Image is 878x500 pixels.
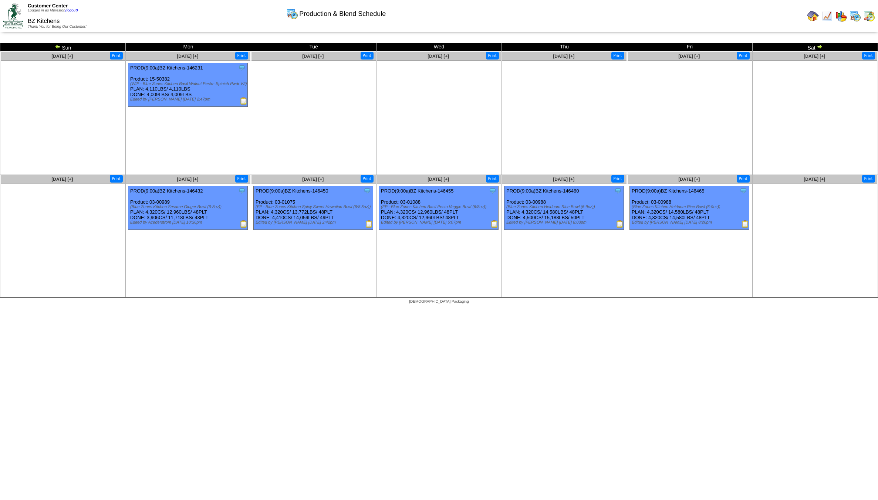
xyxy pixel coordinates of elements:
a: [DATE] [+] [553,54,574,59]
span: [DEMOGRAPHIC_DATA] Packaging [409,300,469,304]
a: [DATE] [+] [678,177,700,182]
div: Product: 03-01088 PLAN: 4,320CS / 12,960LBS / 48PLT DONE: 4,320CS / 12,960LBS / 48PLT [379,186,499,230]
button: Print [737,52,750,59]
img: ZoRoCo_Logo(Green%26Foil)%20jpg.webp [3,3,23,28]
a: [DATE] [+] [51,54,73,59]
div: Edited by [PERSON_NAME] [DATE] 8:03pm [506,220,624,225]
div: Product: 03-01075 PLAN: 4,320CS / 13,772LBS / 48PLT DONE: 4,410CS / 14,059LBS / 49PLT [254,186,373,230]
div: Edited by [PERSON_NAME] [DATE] 5:07pm [381,220,498,225]
button: Print [235,175,248,183]
button: Print [235,52,248,59]
img: Production Report [616,220,624,228]
a: [DATE] [+] [302,54,324,59]
button: Print [737,175,750,183]
div: Product: 03-00988 PLAN: 4,320CS / 14,580LBS / 48PLT DONE: 4,320CS / 14,580LBS / 48PLT [630,186,749,230]
div: (Blue Zones Kitchen Heirloom Rice Bowl (6-9oz)) [632,205,749,209]
span: Customer Center [28,3,68,8]
a: PROD(9:00a)BZ Kitchens-146231 [130,65,203,71]
img: Tooltip [238,187,246,194]
button: Print [110,175,123,183]
img: line_graph.gif [821,10,833,22]
div: (FP - Blue Zones Kitchen Basil Pesto Veggie Bowl (6/8oz)) [381,205,498,209]
span: Production & Blend Schedule [299,10,386,18]
span: Thank You for Being Our Customer! [28,25,87,29]
button: Print [611,52,624,59]
td: Sun [0,43,126,51]
a: [DATE] [+] [678,54,700,59]
img: calendarprod.gif [286,8,298,20]
img: Tooltip [238,64,246,71]
img: Production Report [491,220,498,228]
td: Thu [502,43,627,51]
div: Product: 03-00988 PLAN: 4,320CS / 14,580LBS / 48PLT DONE: 4,500CS / 15,188LBS / 50PLT [504,186,624,230]
a: [DATE] [+] [177,177,198,182]
button: Print [611,175,624,183]
img: Tooltip [614,187,622,194]
button: Print [862,175,875,183]
div: (FP - Blue Zones Kitchen Spicy Sweet Hawaiian Bowl (6/8.5oz)) [256,205,373,209]
div: (WIP - Blue Zones Kitchen Basil Walnut Pesto- Spinich Pwdr V2) [130,82,247,86]
span: BZ Kitchens [28,18,60,24]
img: Production Report [240,220,247,228]
img: Tooltip [489,187,496,194]
a: PROD(9:00a)BZ Kitchens-146432 [130,188,203,194]
img: arrowright.gif [817,44,823,50]
img: Production Report [240,97,247,105]
td: Tue [251,43,376,51]
div: (Blue Zones Kitchen Sesame Ginger Bowl (6-8oz)) [130,205,247,209]
button: Print [361,52,374,59]
img: Production Report [365,220,373,228]
td: Fri [627,43,753,51]
button: Print [486,52,499,59]
td: Sat [753,43,878,51]
img: graph.gif [835,10,847,22]
div: Edited by [PERSON_NAME] [DATE] 2:42pm [256,220,373,225]
div: Product: 15-50382 PLAN: 4,110LBS / 4,110LBS DONE: 4,009LBS / 4,009LBS [128,63,248,107]
img: Tooltip [364,187,371,194]
a: [DATE] [+] [804,54,825,59]
div: Edited by Acederstrom [DATE] 10:36pm [130,220,247,225]
div: (Blue Zones Kitchen Heirloom Rice Bowl (6-9oz)) [506,205,624,209]
a: PROD(9:00a)BZ Kitchens-146460 [506,188,579,194]
a: PROD(9:00a)BZ Kitchens-146455 [381,188,454,194]
a: [DATE] [+] [302,177,324,182]
span: Logged in as Mpreston [28,8,78,13]
img: arrowleft.gif [55,44,61,50]
td: Wed [376,43,502,51]
button: Print [862,52,875,59]
a: (logout) [65,8,78,13]
button: Print [110,52,123,59]
button: Print [486,175,499,183]
img: Tooltip [740,187,747,194]
img: home.gif [807,10,819,22]
div: Product: 03-00989 PLAN: 4,320CS / 12,960LBS / 48PLT DONE: 3,906CS / 11,718LBS / 43PLT [128,186,248,230]
a: [DATE] [+] [177,54,198,59]
td: Mon [126,43,251,51]
button: Print [361,175,374,183]
img: Production Report [742,220,749,228]
a: [DATE] [+] [553,177,574,182]
a: PROD(9:00a)BZ Kitchens-146465 [632,188,705,194]
a: [DATE] [+] [804,177,825,182]
a: PROD(9:00a)BZ Kitchens-146450 [256,188,328,194]
img: calendarprod.gif [849,10,861,22]
a: [DATE] [+] [428,54,449,59]
img: calendarinout.gif [863,10,875,22]
a: [DATE] [+] [51,177,73,182]
div: Edited by [PERSON_NAME] [DATE] 8:26pm [632,220,749,225]
a: [DATE] [+] [428,177,449,182]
